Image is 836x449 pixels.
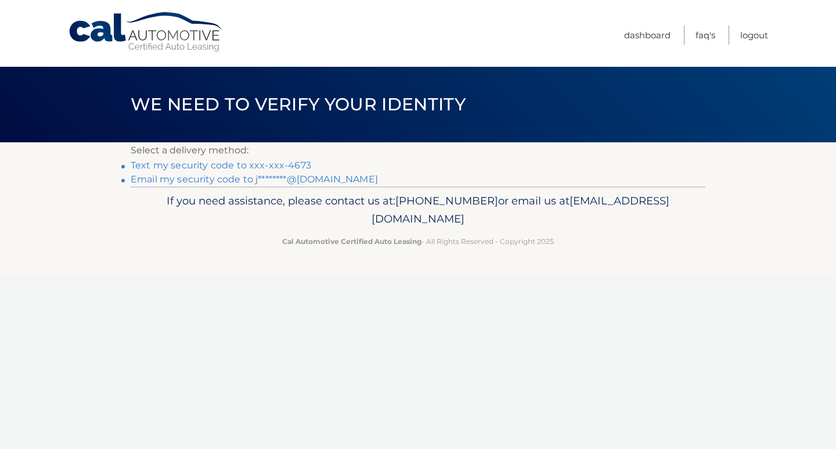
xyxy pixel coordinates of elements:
strong: Cal Automotive Certified Auto Leasing [282,237,421,246]
p: - All Rights Reserved - Copyright 2025 [138,235,698,247]
p: Select a delivery method: [131,142,705,159]
a: Email my security code to j********@[DOMAIN_NAME] [131,174,378,185]
a: Dashboard [624,26,671,45]
a: FAQ's [696,26,715,45]
a: Logout [740,26,768,45]
span: We need to verify your identity [131,94,466,115]
span: [PHONE_NUMBER] [395,194,498,207]
p: If you need assistance, please contact us at: or email us at [138,192,698,229]
a: Cal Automotive [68,12,225,53]
a: Text my security code to xxx-xxx-4673 [131,160,311,171]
